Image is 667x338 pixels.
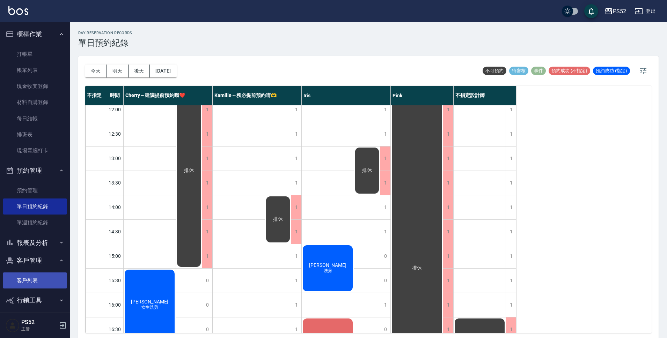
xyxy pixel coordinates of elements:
div: 1 [443,269,453,293]
div: 15:30 [106,268,124,293]
div: 1 [291,244,301,268]
button: 預約管理 [3,162,67,180]
button: 報表及分析 [3,234,67,252]
div: 12:30 [106,122,124,146]
a: 預約管理 [3,182,67,198]
div: 1 [202,98,212,122]
a: 每日結帳 [3,111,67,127]
a: 單日預約紀錄 [3,198,67,215]
div: 1 [506,122,516,146]
div: 1 [291,147,301,171]
span: 排休 [183,167,195,174]
div: 13:30 [106,171,124,195]
div: Pink [391,86,454,105]
div: 1 [380,171,390,195]
p: 主管 [21,326,57,332]
div: 1 [506,293,516,317]
div: 1 [202,244,212,268]
div: 1 [506,269,516,293]
div: 1 [291,269,301,293]
a: 帳單列表 [3,62,67,78]
span: 預約成功 (不指定) [549,68,590,74]
div: 16:00 [106,293,124,317]
span: 洗剪 [322,268,333,274]
div: 1 [291,195,301,219]
div: 1 [506,98,516,122]
span: 待審核 [509,68,528,74]
div: 1 [443,220,453,244]
button: 櫃檯作業 [3,25,67,43]
div: 12:00 [106,97,124,122]
h2: day Reservation records [78,31,132,35]
span: 排休 [272,216,284,223]
div: 14:30 [106,219,124,244]
div: PS52 [613,7,626,16]
div: 1 [202,220,212,244]
div: 1 [291,122,301,146]
div: 0 [380,244,390,268]
a: 現金收支登錄 [3,78,67,94]
div: 1 [380,220,390,244]
div: 1 [380,195,390,219]
div: 1 [202,122,212,146]
div: 1 [506,195,516,219]
h5: PS52 [21,319,57,326]
span: [PERSON_NAME] [130,299,170,305]
div: 0 [202,269,212,293]
button: 登出 [632,5,659,18]
div: Cherry～建議提前預約哦❤️ [124,86,213,105]
div: 1 [380,147,390,171]
div: 1 [202,195,212,219]
div: 1 [380,293,390,317]
div: 0 [380,269,390,293]
div: 1 [202,171,212,195]
span: 不可預約 [483,68,506,74]
a: 現場電腦打卡 [3,143,67,159]
div: 1 [443,147,453,171]
button: PS52 [602,4,629,18]
div: 1 [506,147,516,171]
div: 不指定 [85,86,106,105]
div: 1 [506,244,516,268]
button: 客戶管理 [3,251,67,270]
div: 1 [443,98,453,122]
div: 1 [443,171,453,195]
button: 後天 [129,65,150,77]
span: 女生洗剪 [140,305,160,310]
div: 1 [291,293,301,317]
h3: 單日預約紀錄 [78,38,132,48]
img: Person [6,318,20,332]
div: 15:00 [106,244,124,268]
span: 事件 [531,68,546,74]
div: 1 [443,293,453,317]
div: 1 [291,98,301,122]
div: 1 [506,171,516,195]
a: 客戶列表 [3,272,67,288]
a: 單週預約紀錄 [3,215,67,231]
span: 排休 [411,265,423,271]
a: 打帳單 [3,46,67,62]
img: Logo [8,6,28,15]
span: 預約成功 (指定) [593,68,630,74]
button: 行銷工具 [3,291,67,309]
div: Kamille～務必提前預約唷🫶 [213,86,302,105]
div: 1 [291,171,301,195]
div: Iris [302,86,391,105]
button: 明天 [107,65,129,77]
div: 0 [202,293,212,317]
div: 1 [380,122,390,146]
button: 今天 [85,65,107,77]
div: 不指定設計師 [454,86,516,105]
span: [PERSON_NAME] [308,262,348,268]
div: 1 [380,98,390,122]
a: 排班表 [3,127,67,143]
span: 排休 [361,167,373,174]
div: 1 [291,220,301,244]
div: 14:00 [106,195,124,219]
a: 材料自購登錄 [3,94,67,110]
div: 1 [506,220,516,244]
div: 1 [443,244,453,268]
button: save [584,4,598,18]
div: 1 [443,195,453,219]
button: [DATE] [150,65,176,77]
